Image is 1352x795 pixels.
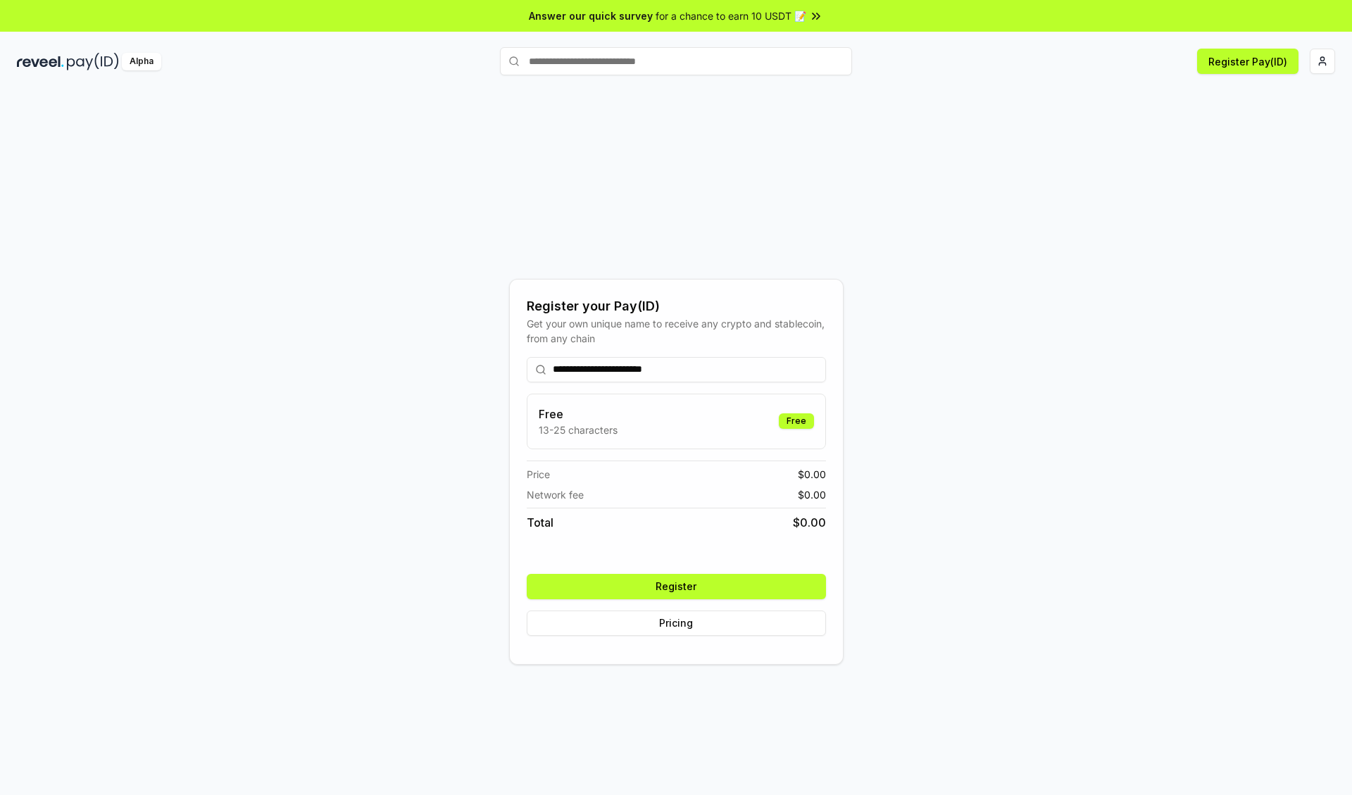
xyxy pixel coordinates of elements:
[527,316,826,346] div: Get your own unique name to receive any crypto and stablecoin, from any chain
[656,8,806,23] span: for a chance to earn 10 USDT 📝
[122,53,161,70] div: Alpha
[527,467,550,482] span: Price
[17,53,64,70] img: reveel_dark
[793,514,826,531] span: $ 0.00
[527,611,826,636] button: Pricing
[539,406,618,422] h3: Free
[527,514,553,531] span: Total
[539,422,618,437] p: 13-25 characters
[527,487,584,502] span: Network fee
[798,487,826,502] span: $ 0.00
[527,296,826,316] div: Register your Pay(ID)
[529,8,653,23] span: Answer our quick survey
[798,467,826,482] span: $ 0.00
[67,53,119,70] img: pay_id
[1197,49,1298,74] button: Register Pay(ID)
[779,413,814,429] div: Free
[527,574,826,599] button: Register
